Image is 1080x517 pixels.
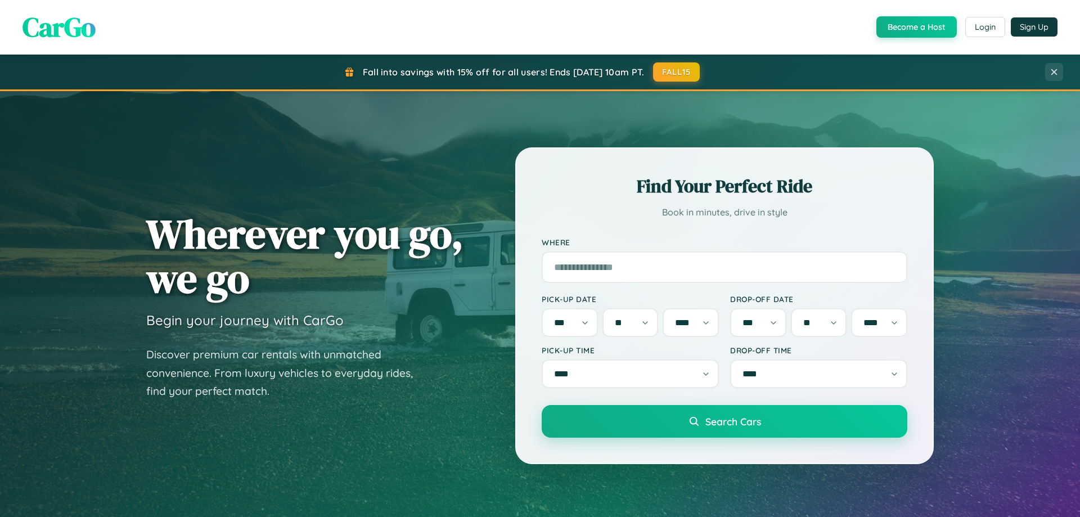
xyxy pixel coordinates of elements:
p: Book in minutes, drive in style [542,204,907,221]
button: FALL15 [653,62,700,82]
label: Pick-up Time [542,345,719,355]
p: Discover premium car rentals with unmatched convenience. From luxury vehicles to everyday rides, ... [146,345,427,401]
h2: Find Your Perfect Ride [542,174,907,199]
h1: Wherever you go, we go [146,212,463,300]
button: Login [965,17,1005,37]
label: Where [542,237,907,247]
label: Drop-off Time [730,345,907,355]
button: Search Cars [542,405,907,438]
label: Drop-off Date [730,294,907,304]
span: Fall into savings with 15% off for all users! Ends [DATE] 10am PT. [363,66,645,78]
span: CarGo [22,8,96,46]
button: Become a Host [876,16,957,38]
span: Search Cars [705,415,761,428]
label: Pick-up Date [542,294,719,304]
button: Sign Up [1011,17,1057,37]
h3: Begin your journey with CarGo [146,312,344,329]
